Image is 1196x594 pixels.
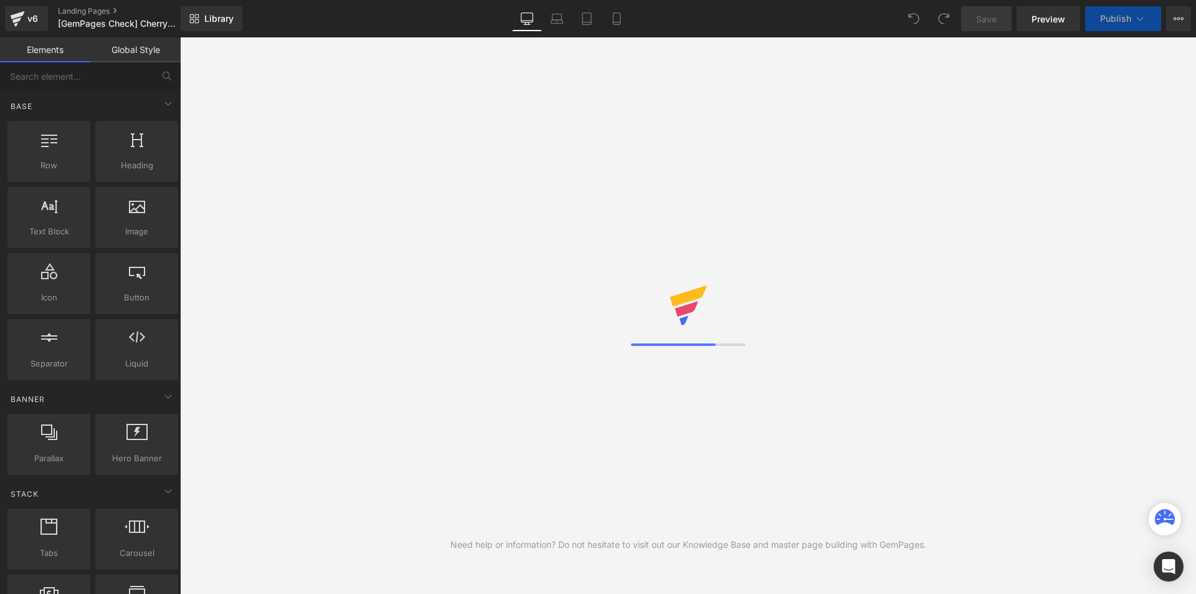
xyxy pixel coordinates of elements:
div: Open Intercom Messenger [1154,552,1184,582]
span: [GemPages Check] Cherry Glow Branded Page - NEW INGRIDIENTS [58,19,178,29]
span: Icon [11,291,87,304]
span: Image [99,225,174,238]
div: Need help or information? Do not hesitate to visit out our Knowledge Base and master page buildin... [450,538,926,552]
span: Button [99,291,174,304]
span: Row [11,159,87,172]
span: Tabs [11,547,87,560]
span: Publish [1100,14,1131,24]
span: Liquid [99,357,174,370]
span: Base [9,100,34,112]
span: Carousel [99,547,174,560]
span: Banner [9,393,46,405]
span: Library [204,13,234,24]
a: Desktop [512,6,542,31]
a: Mobile [602,6,632,31]
span: Preview [1032,12,1065,26]
span: Heading [99,159,174,172]
span: Save [976,12,997,26]
span: Text Block [11,225,87,238]
span: Hero Banner [99,452,174,465]
button: Publish [1085,6,1161,31]
a: Tablet [572,6,602,31]
button: Undo [901,6,926,31]
a: New Library [181,6,242,31]
span: Stack [9,488,40,500]
a: Preview [1017,6,1080,31]
a: Global Style [90,37,181,62]
button: More [1166,6,1191,31]
button: Redo [931,6,956,31]
a: Laptop [542,6,572,31]
span: Parallax [11,452,87,465]
a: Landing Pages [58,6,201,16]
div: v6 [25,11,40,27]
span: Separator [11,357,87,370]
a: v6 [5,6,48,31]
